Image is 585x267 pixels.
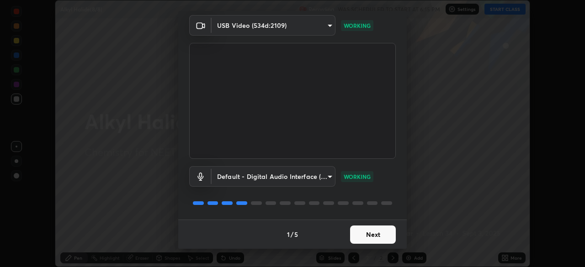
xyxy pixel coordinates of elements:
div: USB Video (534d:2109) [212,15,335,36]
button: Next [350,225,396,244]
h4: 1 [287,230,290,239]
p: WORKING [344,173,371,181]
h4: / [291,230,293,239]
p: WORKING [344,21,371,30]
div: USB Video (534d:2109) [212,166,335,187]
h4: 5 [294,230,298,239]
